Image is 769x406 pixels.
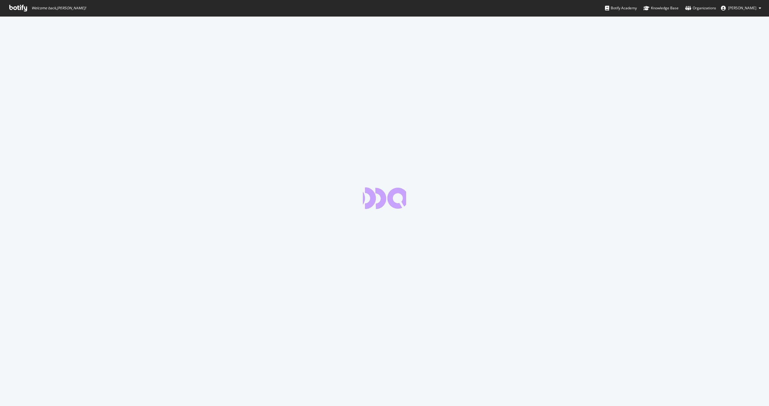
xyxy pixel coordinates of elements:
[685,5,716,11] div: Organizations
[728,5,756,11] span: Meredith Gummerson
[643,5,679,11] div: Knowledge Base
[32,6,86,11] span: Welcome back, [PERSON_NAME] !
[716,3,766,13] button: [PERSON_NAME]
[605,5,637,11] div: Botify Academy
